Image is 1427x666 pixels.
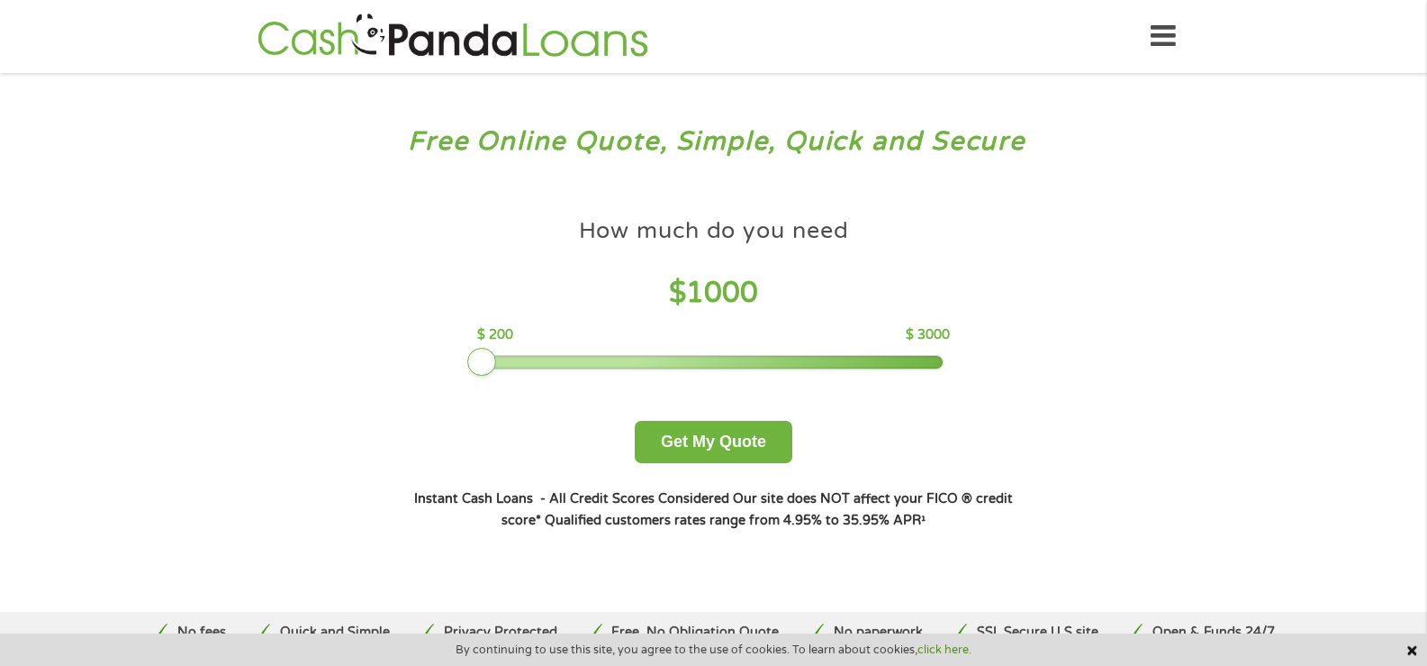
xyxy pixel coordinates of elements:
[635,421,792,463] button: Get My Quote
[477,275,950,312] h4: $
[834,623,923,643] p: No paperwork
[52,125,1376,159] h3: Free Online Quote, Simple, Quick and Secure
[177,623,226,643] p: No fees
[579,216,849,246] h4: How much do you need
[977,623,1098,643] p: SSL Secure U.S site
[456,643,971,656] span: By continuing to use this site, you agree to the use of cookies. To learn about cookies,
[252,11,654,62] img: GetLoanNow Logo
[444,623,557,643] p: Privacy Protected
[545,513,926,528] strong: Qualified customers rates range from 4.95% to 35.95% APR¹
[477,325,513,345] p: $ 200
[917,643,971,657] a: click here.
[611,623,779,643] p: Free, No Obligation Quote
[1152,623,1275,643] p: Open & Funds 24/7
[906,325,950,345] p: $ 3000
[280,623,390,643] p: Quick and Simple
[686,276,758,310] span: 1000
[501,491,1013,528] strong: Our site does NOT affect your FICO ® credit score*
[414,491,729,506] strong: Instant Cash Loans - All Credit Scores Considered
